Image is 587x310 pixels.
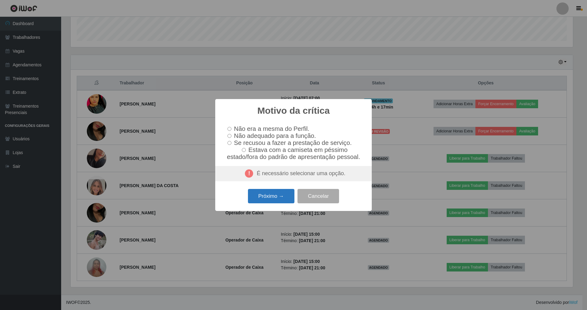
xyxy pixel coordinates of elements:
input: Não adequado para a função. [227,134,231,138]
span: Não era a mesma do Perfil. [234,125,309,132]
button: Próximo → [248,189,294,203]
h2: Motivo da crítica [257,105,330,116]
input: Não era a mesma do Perfil. [227,127,231,131]
div: É necessário selecionar uma opção. [215,166,372,181]
span: Não adequado para a função. [234,132,316,139]
input: Se recusou a fazer a prestação de serviço. [227,141,231,145]
span: Estava com a camiseta em péssimo estado/fora do padrão de apresentação pessoal. [227,146,360,160]
span: Se recusou a fazer a prestação de serviço. [234,139,352,146]
button: Cancelar [297,189,339,203]
input: Estava com a camiseta em péssimo estado/fora do padrão de apresentação pessoal. [242,148,246,152]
